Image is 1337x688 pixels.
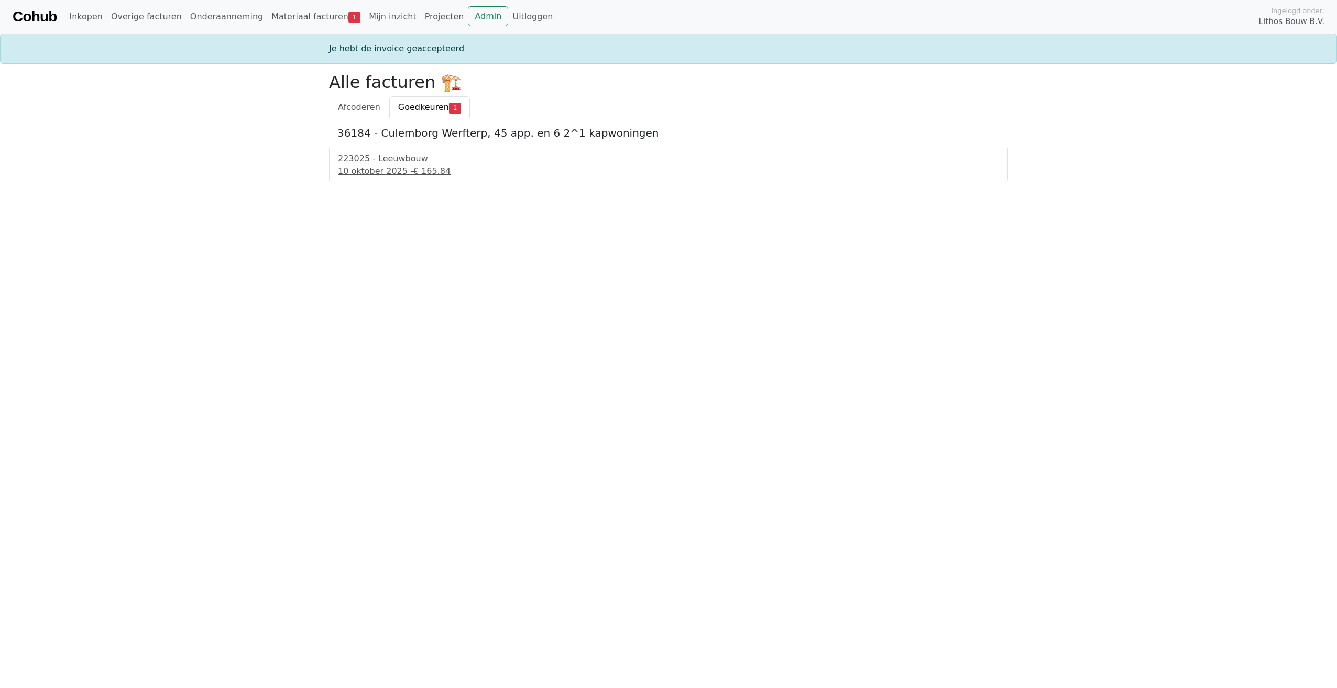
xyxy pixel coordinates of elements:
[186,6,267,27] a: Onderaanneming
[1271,6,1324,16] span: Ingelogd onder:
[338,165,999,177] div: 10 oktober 2025 -
[449,103,461,113] span: 1
[421,6,468,27] a: Projecten
[337,127,1000,139] h5: 36184 - Culemborg Werfterp, 45 app. en 6 2^1 kapwoningen
[338,102,380,112] span: Afcoderen
[365,6,421,27] a: Mijn inzicht
[468,6,508,26] a: Admin
[323,42,1014,55] div: Je hebt de invoice geaccepteerd
[65,6,106,27] a: Inkopen
[338,152,999,177] a: 223025 - Leeuwbouw10 oktober 2025 -€ 165.84
[107,6,186,27] a: Overige facturen
[389,96,470,118] a: Goedkeuren1
[348,12,360,23] span: 1
[267,6,365,27] a: Materiaal facturen1
[508,6,557,27] a: Uitloggen
[413,166,451,176] span: € 165.84
[1259,16,1324,28] span: Lithos Bouw B.V.
[329,96,389,118] a: Afcoderen
[338,152,999,165] div: 223025 - Leeuwbouw
[398,102,449,112] span: Goedkeuren
[329,72,1008,92] h2: Alle facturen 🏗️
[13,4,57,29] a: Cohub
